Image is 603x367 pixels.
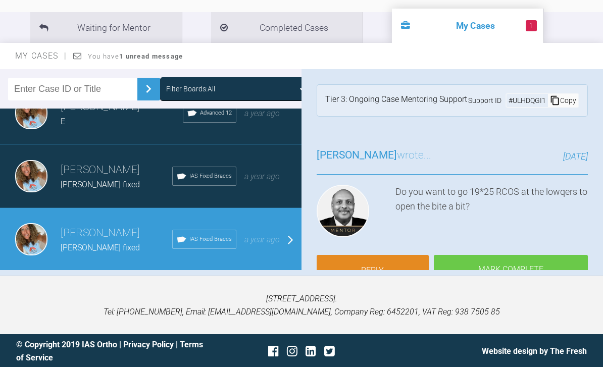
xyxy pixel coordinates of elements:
[548,94,578,107] div: Copy
[16,292,587,318] p: [STREET_ADDRESS]. Tel: [PHONE_NUMBER], Email: [EMAIL_ADDRESS][DOMAIN_NAME], Company Reg: 6452201,...
[15,51,67,61] span: My Cases
[88,53,183,60] span: You have
[482,346,587,356] a: Website design by The Fresh
[563,151,588,162] span: [DATE]
[16,338,207,364] div: © Copyright 2019 IAS Ortho | |
[325,93,467,108] div: Tier 3: Ongoing Case Mentoring Support
[434,255,588,286] div: Mark Complete
[392,9,543,43] li: My Cases
[317,149,397,161] span: [PERSON_NAME]
[244,235,280,244] span: a year ago
[123,340,174,349] a: Privacy Policy
[61,162,172,179] h3: [PERSON_NAME]
[189,172,232,181] span: IAS Fixed Braces
[30,12,182,43] li: Waiting for Mentor
[189,235,232,244] span: IAS Fixed Braces
[61,225,172,242] h3: [PERSON_NAME]
[166,83,215,94] div: Filter Boards: All
[507,95,548,106] div: # ULHDQGI1
[15,223,47,255] img: Rebecca Lynne Williams
[140,81,157,97] img: chevronRight.28bd32b0.svg
[468,95,501,106] span: Support ID
[8,78,137,100] input: Enter Case ID or Title
[244,172,280,181] span: a year ago
[61,243,140,252] span: [PERSON_NAME] fixed
[15,160,47,192] img: Rebecca Lynne Williams
[317,147,431,164] h3: wrote...
[317,185,369,237] img: Utpalendu Bose
[244,109,280,118] span: a year ago
[200,109,232,118] span: Advanced 12
[211,12,363,43] li: Completed Cases
[61,180,140,189] span: [PERSON_NAME] fixed
[317,255,429,286] a: Reply
[16,340,203,362] a: Terms of Service
[119,53,183,60] strong: 1 unread message
[395,185,588,241] div: Do you want to go 19*25 RCOS at the lowqers to open the bite a bit?
[15,97,47,129] img: Rebecca Lynne Williams
[526,20,537,31] span: 1
[61,117,65,126] span: E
